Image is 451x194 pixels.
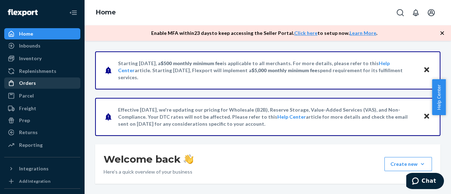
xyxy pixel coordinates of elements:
[4,163,80,174] button: Integrations
[66,6,80,20] button: Close Navigation
[96,8,116,16] a: Home
[19,105,36,112] div: Freight
[104,153,193,165] h1: Welcome back
[4,65,80,77] a: Replenishments
[19,42,41,49] div: Inbounds
[4,90,80,101] a: Parcel
[409,6,423,20] button: Open notifications
[19,129,38,136] div: Returns
[4,53,80,64] a: Inventory
[19,30,33,37] div: Home
[19,117,30,124] div: Prep
[161,60,223,66] span: $500 monthly minimum fee
[4,139,80,151] a: Reporting
[19,55,42,62] div: Inventory
[4,103,80,114] a: Freight
[252,67,317,73] span: $5,000 monthly minimum fee
[424,6,438,20] button: Open account menu
[422,65,431,75] button: Close
[432,79,446,115] button: Help Center
[19,142,43,149] div: Reporting
[19,165,49,172] div: Integrations
[19,92,34,99] div: Parcel
[151,30,377,37] p: Enable MFA within 23 days to keep accessing the Seller Portal. to setup now. .
[104,168,193,175] p: Here’s a quick overview of your business
[294,30,317,36] a: Click here
[384,157,432,171] button: Create new
[4,177,80,186] a: Add Integration
[19,80,36,87] div: Orders
[4,28,80,39] a: Home
[118,106,416,127] p: Effective [DATE], we're updating our pricing for Wholesale (B2B), Reserve Storage, Value-Added Se...
[19,178,50,184] div: Add Integration
[4,115,80,126] a: Prep
[118,60,416,81] p: Starting [DATE], a is applicable to all merchants. For more details, please refer to this article...
[350,30,376,36] a: Learn More
[393,6,407,20] button: Open Search Box
[8,9,38,16] img: Flexport logo
[184,154,193,164] img: hand-wave emoji
[406,173,444,190] iframe: Opens a widget where you can chat to one of our agents
[4,77,80,89] a: Orders
[4,40,80,51] a: Inbounds
[19,68,56,75] div: Replenishments
[422,112,431,122] button: Close
[4,127,80,138] a: Returns
[277,114,306,120] a: Help Center
[90,2,122,23] ol: breadcrumbs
